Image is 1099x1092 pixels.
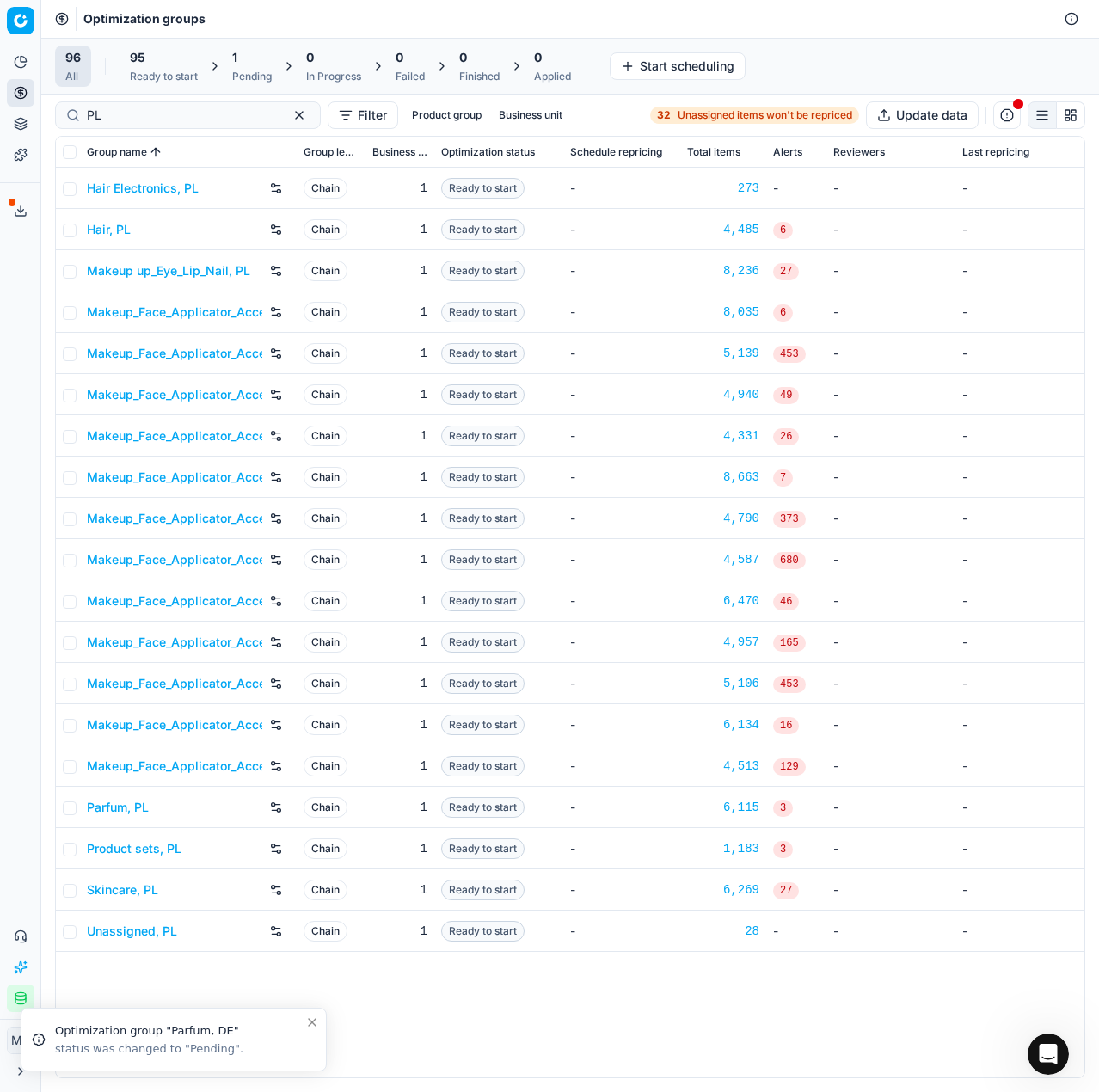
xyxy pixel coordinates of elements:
a: 4,940 [687,386,759,403]
td: - [826,869,955,911]
span: Ready to start [441,219,525,240]
td: - [563,787,680,828]
div: 1 [372,469,427,486]
div: 1 [372,758,427,775]
span: 0 [306,49,314,66]
span: 3 [773,800,793,817]
span: Chain [304,426,347,446]
span: 680 [773,552,806,569]
td: - [826,704,955,745]
td: - [563,869,680,911]
a: Makeup_Face_Applicator_Access._Other, AT [87,304,262,321]
a: 4,331 [687,427,759,445]
span: Ready to start [441,261,525,281]
span: 453 [773,676,806,693]
a: 6,115 [687,799,759,816]
div: Optimization group "Parfum, DE" [55,1022,305,1040]
a: 4,957 [687,634,759,651]
span: Chain [304,508,347,529]
span: Ready to start [441,549,525,570]
a: 4,513 [687,758,759,775]
span: 46 [773,593,799,610]
td: - [826,209,955,250]
span: Business unit [372,145,427,159]
td: - [955,498,1084,539]
div: 1 [372,799,427,816]
a: Makeup_Face_Applicator_Access._Other, DE [87,469,262,486]
td: - [563,209,680,250]
nav: breadcrumb [83,10,206,28]
span: Chain [304,261,347,281]
a: Makeup_Face_Applicator_Access._Other, [GEOGRAPHIC_DATA] [87,675,262,692]
div: 6,134 [687,716,759,733]
button: Product group [405,105,488,126]
span: Ready to start [441,508,525,529]
div: 4,485 [687,221,759,238]
td: - [563,704,680,745]
a: Makeup_Face_Applicator_Access._Other, BE [87,345,262,362]
td: - [563,291,680,333]
input: Search [87,107,275,124]
td: - [826,539,955,580]
div: 8,035 [687,304,759,321]
a: Hair Electronics, PL [87,180,199,197]
span: 1 [232,49,237,66]
button: Filter [328,101,398,129]
a: 5,139 [687,345,759,362]
td: - [766,911,826,952]
span: 6 [773,304,793,322]
button: Start scheduling [610,52,746,80]
span: Ready to start [441,302,525,322]
span: 27 [773,263,799,280]
span: 27 [773,882,799,899]
a: Makeup_Face_Applicator_Access._Other, CZ [87,427,262,445]
div: 1 [372,675,427,692]
span: Ready to start [441,838,525,859]
div: 6,269 [687,881,759,899]
iframe: Intercom live chat [1028,1034,1069,1075]
span: Ready to start [441,384,525,405]
div: 5,106 [687,675,759,692]
div: All [65,70,81,83]
div: 1 [372,345,427,362]
a: Hair, PL [87,221,131,238]
td: - [826,663,955,704]
button: Close toast [302,1012,322,1033]
span: Ready to start [441,756,525,776]
a: Makeup_Face_Applicator_Access._Other, FI [87,551,262,568]
div: 4,790 [687,510,759,527]
td: - [826,828,955,869]
td: - [563,911,680,952]
div: 1 [372,840,427,857]
span: 165 [773,635,806,652]
span: Ready to start [441,921,525,942]
a: 1,183 [687,840,759,857]
span: Reviewers [833,145,885,159]
span: 373 [773,511,806,528]
div: Finished [459,70,500,83]
div: 28 [687,923,759,940]
div: 1 [372,262,427,279]
span: Ready to start [441,343,525,364]
div: 273 [687,180,759,197]
a: Parfum, PL [87,799,149,816]
td: - [563,333,680,374]
span: Chain [304,591,347,611]
span: Chain [304,632,347,653]
td: - [826,457,955,498]
td: - [955,663,1084,704]
td: - [826,787,955,828]
button: Sorted by Group name ascending [147,144,164,161]
span: Ready to start [441,591,525,611]
td: - [955,374,1084,415]
span: 0 [396,49,403,66]
span: Optimization groups [83,10,206,28]
div: 1 [372,427,427,445]
div: 8,663 [687,469,759,486]
td: - [563,415,680,457]
td: - [955,869,1084,911]
button: Update data [866,101,979,129]
div: 1 [372,634,427,651]
div: 8,236 [687,262,759,279]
